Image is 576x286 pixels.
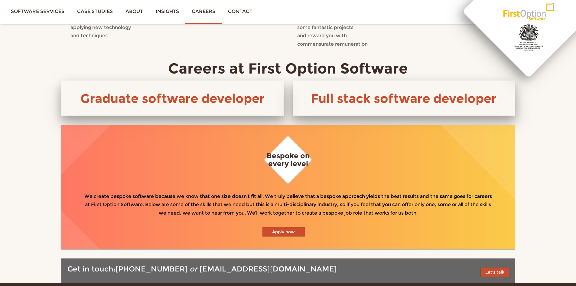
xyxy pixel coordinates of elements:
button: Let's talk [481,268,509,277]
h4: Bespoke on every level [84,152,492,168]
a: Let's talk [485,269,504,275]
a: Apply now [262,227,305,236]
span: We create bespoke software because we know that one size doesn’t fit all. We truly believe that a... [84,193,492,216]
a: Full stack software developer [311,91,496,106]
a: [PHONE_NUMBER] [116,265,187,273]
a: [EMAIL_ADDRESS][DOMAIN_NAME] [200,265,337,273]
em: or [190,265,197,273]
h2: Careers at First Option Software [61,61,515,77]
a: Graduate software developer [80,91,265,106]
p: In return, we’ll offer you the freedom to deliver some fantastic projects and reward you with com... [297,7,402,48]
span: Get in touch: [67,265,116,273]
